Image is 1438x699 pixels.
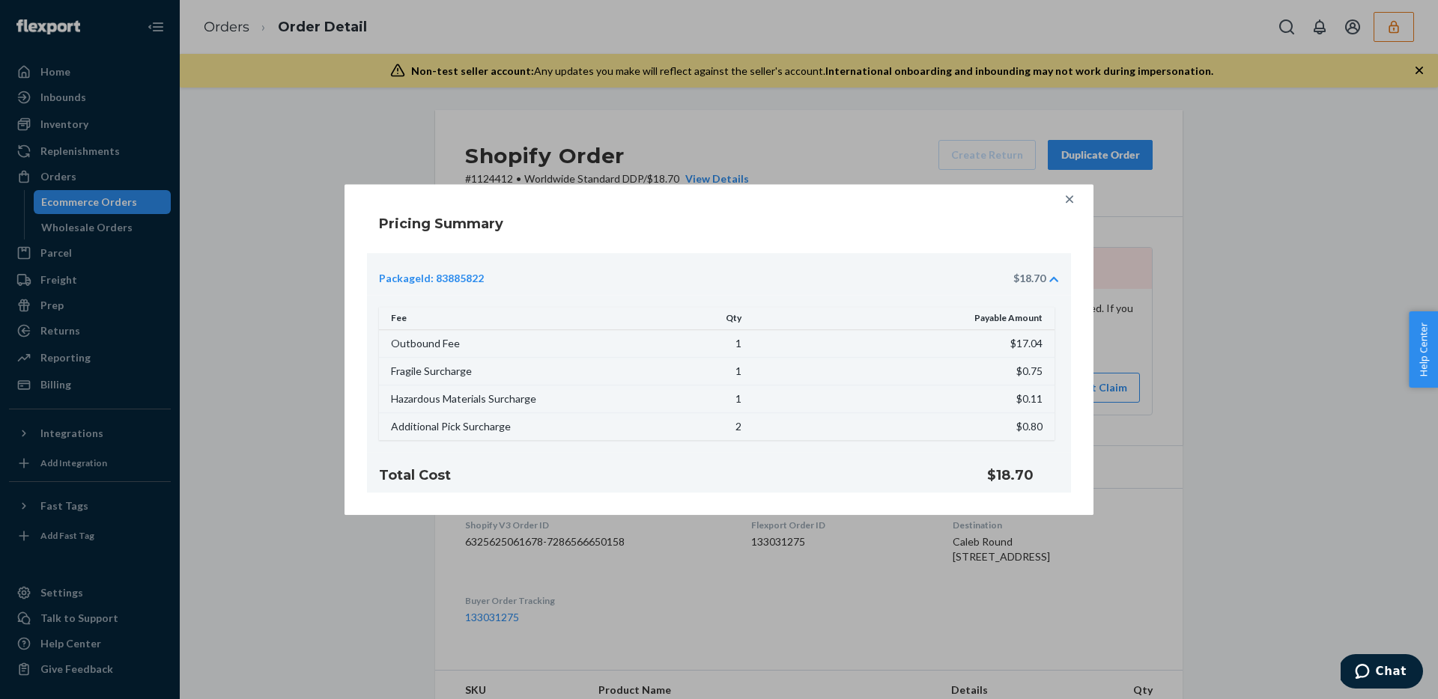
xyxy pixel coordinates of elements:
[379,466,951,485] h4: Total Cost
[379,329,616,357] td: Outbound Fee
[616,412,750,440] td: 2
[616,307,750,329] th: Qty
[616,385,750,412] td: 1
[379,271,484,286] div: PackageId: 83885822
[616,357,750,385] td: 1
[987,466,1059,485] h4: $18.70
[379,385,616,412] td: Hazardous Materials Surcharge
[616,329,750,357] td: 1
[379,214,503,233] h4: Pricing Summary
[750,307,1055,329] th: Payable Amount
[35,10,66,24] span: Chat
[750,385,1055,412] td: $0.11
[750,329,1055,357] td: $17.04
[750,412,1055,440] td: $0.80
[1013,271,1046,286] div: $18.70
[750,357,1055,385] td: $0.75
[379,307,616,329] th: Fee
[379,412,616,440] td: Additional Pick Surcharge
[379,357,616,385] td: Fragile Surcharge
